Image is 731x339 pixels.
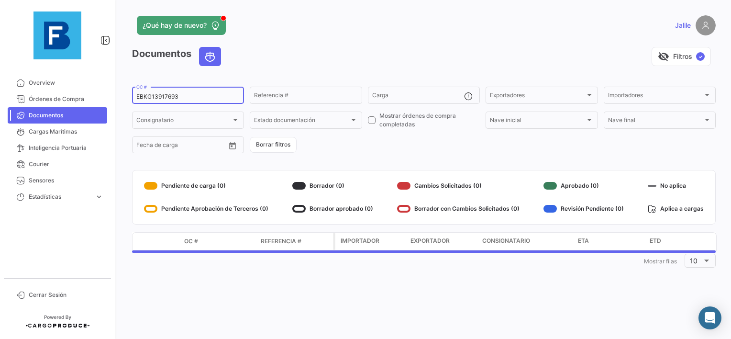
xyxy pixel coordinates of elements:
[397,201,520,216] div: Borrador con Cambios Solicitados (0)
[574,233,646,250] datatable-header-cell: ETA
[8,156,107,172] a: Courier
[29,144,103,152] span: Inteligencia Portuaria
[180,233,257,249] datatable-header-cell: OC #
[608,118,703,125] span: Nave final
[644,258,677,265] span: Mostrar filas
[132,47,224,66] h3: Documentos
[257,233,333,249] datatable-header-cell: Referencia #
[254,118,349,125] span: Estado documentación
[143,21,207,30] span: ¿Qué hay de nuevo?
[29,95,103,103] span: Órdenes de Compra
[698,306,721,329] div: Abrir Intercom Messenger
[341,237,379,245] span: Importador
[29,176,103,185] span: Sensores
[8,124,107,140] a: Cargas Marítimas
[184,237,198,246] span: OC #
[397,178,520,193] div: Cambios Solicitados (0)
[292,178,373,193] div: Borrador (0)
[261,237,301,246] span: Referencia #
[690,257,698,265] span: 10
[650,237,661,245] span: ETD
[379,112,480,129] span: Mostrar órdenes de compra completadas
[8,75,107,91] a: Overview
[136,118,231,125] span: Consignatario
[410,237,450,245] span: Exportador
[8,140,107,156] a: Inteligencia Portuaria
[137,16,226,35] button: ¿Qué hay de nuevo?
[144,178,268,193] div: Pendiente de carga (0)
[160,143,203,150] input: Hasta
[543,201,624,216] div: Revisión Pendiente (0)
[8,91,107,107] a: Órdenes de Compra
[33,11,81,59] img: 12429640-9da8-4fa2-92c4-ea5716e443d2.jpg
[8,172,107,189] a: Sensores
[478,233,574,250] datatable-header-cell: Consignatario
[652,47,711,66] button: visibility_offFiltros✓
[250,137,297,153] button: Borrar filtros
[144,201,268,216] div: Pendiente Aprobación de Terceros (0)
[648,201,704,216] div: Aplica a cargas
[152,237,180,245] datatable-header-cell: Modo de Transporte
[648,178,704,193] div: No aplica
[29,111,103,120] span: Documentos
[29,192,91,201] span: Estadísticas
[136,143,154,150] input: Desde
[335,233,407,250] datatable-header-cell: Importador
[490,93,585,100] span: Exportadores
[696,15,716,35] img: placeholder-user.png
[29,127,103,136] span: Cargas Marítimas
[482,237,530,245] span: Consignatario
[646,233,718,250] datatable-header-cell: ETD
[407,233,478,250] datatable-header-cell: Exportador
[696,52,705,61] span: ✓
[29,160,103,169] span: Courier
[199,47,221,66] button: Ocean
[29,79,103,87] span: Overview
[658,51,669,62] span: visibility_off
[608,93,703,100] span: Importadores
[490,118,585,125] span: Nave inicial
[543,178,624,193] div: Aprobado (0)
[29,291,103,299] span: Cerrar Sesión
[578,237,589,245] span: ETA
[95,192,103,201] span: expand_more
[292,201,373,216] div: Borrador aprobado (0)
[675,21,691,30] span: Jalile
[225,138,240,153] button: Open calendar
[8,107,107,124] a: Documentos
